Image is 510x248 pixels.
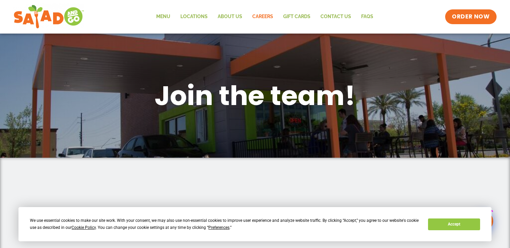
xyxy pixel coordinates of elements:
a: Menu [151,9,175,24]
a: About Us [213,9,247,24]
a: GIFT CARDS [278,9,315,24]
img: new-SAG-logo-768×292 [13,3,84,30]
nav: Menu [151,9,378,24]
div: We use essential cookies to make our site work. With your consent, we may also use non-essential ... [30,217,420,231]
button: Accept [428,218,480,230]
a: Careers [247,9,278,24]
span: Cookie Policy [72,225,96,230]
a: Locations [175,9,213,24]
a: ORDER NOW [445,9,496,24]
span: Preferences [208,225,229,230]
a: Contact Us [315,9,356,24]
h1: Join the team! [80,78,430,113]
span: ORDER NOW [452,13,490,21]
div: Cookie Consent Prompt [18,207,492,241]
a: FAQs [356,9,378,24]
